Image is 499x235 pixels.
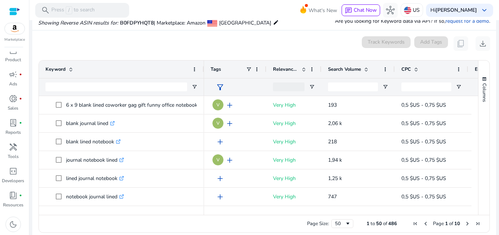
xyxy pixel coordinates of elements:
[3,202,23,208] p: Resources
[328,193,337,200] span: 747
[401,138,446,145] span: 0,5 $US - 0,75 $US
[342,4,380,16] button: chatChat Now
[19,194,22,197] span: fiber_manual_record
[19,73,22,76] span: fiber_manual_record
[216,83,225,92] span: filter_alt
[9,167,18,176] span: code_blocks
[401,120,446,127] span: 0,5 $US - 0,75 $US
[481,83,488,102] span: Columns
[8,105,18,111] p: Sales
[66,134,121,149] p: blank lined notebook
[328,120,342,127] span: 2,06 k
[371,220,375,227] span: to
[66,6,72,14] span: /
[436,7,477,14] b: [PERSON_NAME]
[8,153,19,160] p: Tools
[273,208,315,223] p: Very High
[328,157,342,164] span: 1,94 k
[328,138,337,145] span: 218
[66,116,115,131] p: blank journal lined
[66,98,221,113] p: 6 x 9 blank lined coworker gag gift funny office notebook journal
[480,6,489,15] span: keyboard_arrow_down
[66,208,125,223] p: blank notebook journal
[454,220,460,227] span: 10
[216,158,219,162] span: V
[309,84,315,90] button: Open Filter Menu
[9,46,18,55] span: inventory_2
[273,18,279,27] mat-icon: edit
[328,102,337,109] span: 193
[382,84,388,90] button: Open Filter Menu
[19,121,22,124] span: fiber_manual_record
[273,134,315,149] p: Very High
[216,121,219,125] span: V
[38,19,118,26] i: Showing Reverse ASIN results for:
[376,220,382,227] span: 50
[2,177,24,184] p: Developers
[449,220,453,227] span: of
[225,119,234,128] span: add
[328,82,378,91] input: Search Volume Filter Input
[401,102,446,109] span: 0,5 $US - 0,75 $US
[383,220,387,227] span: of
[4,37,25,43] p: Marketplace
[478,39,487,48] span: download
[66,171,124,186] p: lined journal notebook
[225,156,234,165] span: add
[273,153,315,168] p: Very High
[401,175,446,182] span: 0,5 $US - 0,75 $US
[476,36,490,51] button: download
[273,66,299,73] span: Relevance Score
[401,193,446,200] span: 0,5 $US - 0,75 $US
[430,8,477,13] p: Hi
[401,82,451,91] input: CPC Filter Input
[9,70,18,79] span: campaign
[345,7,352,14] span: chat
[367,220,369,227] span: 1
[445,220,448,227] span: 1
[273,171,315,186] p: Very High
[45,82,187,91] input: Keyword Filter Input
[9,143,18,151] span: handyman
[331,219,353,228] div: Page Size
[9,220,18,229] span: dark_mode
[273,116,315,131] p: Very High
[6,129,21,136] p: Reports
[66,189,124,204] p: notebook journal lined
[66,153,124,168] p: journal notebook lined
[386,6,395,15] span: hub
[5,56,21,63] p: Product
[307,220,329,227] div: Page Size:
[225,101,234,110] span: add
[328,66,361,73] span: Search Volume
[41,6,50,15] span: search
[412,221,418,227] div: First Page
[383,3,398,18] button: hub
[456,84,462,90] button: Open Filter Menu
[273,189,315,204] p: Very High
[216,137,225,146] span: add
[413,4,420,16] p: US
[388,220,397,227] span: 486
[5,23,25,34] img: amazon.svg
[273,98,315,113] p: Very High
[9,81,17,87] p: Ads
[120,19,154,26] span: B0FDPYHQT8
[309,4,337,17] span: What's New
[335,220,345,227] div: 50
[219,19,271,26] span: [GEOGRAPHIC_DATA]
[9,94,18,103] span: donut_small
[401,157,446,164] span: 0,5 $US - 0,75 $US
[154,19,205,26] span: | Marketplace: Amazon
[9,191,18,200] span: book_4
[9,118,18,127] span: lab_profile
[354,7,377,14] span: Chat Now
[475,221,481,227] div: Last Page
[211,66,221,73] span: Tags
[404,7,411,14] img: us.svg
[216,103,219,107] span: V
[401,66,411,73] span: CPC
[423,221,429,227] div: Previous Page
[45,66,66,73] span: Keyword
[51,6,95,14] p: Press to search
